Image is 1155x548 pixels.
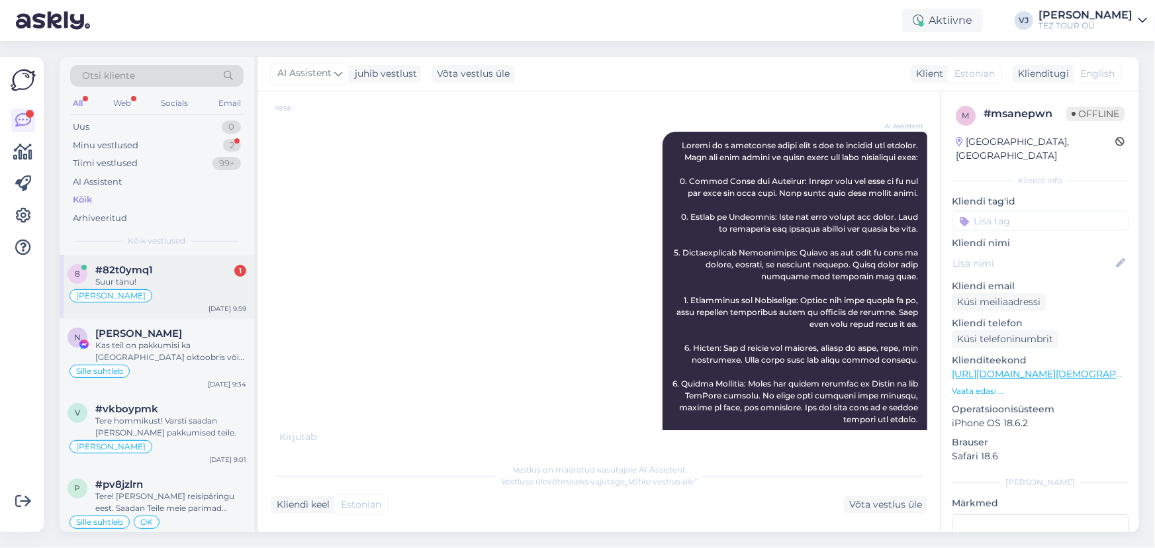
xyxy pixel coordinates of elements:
[73,212,127,225] div: Arhiveeritud
[1015,11,1033,30] div: VJ
[1039,10,1147,31] a: [PERSON_NAME]TEZ TOUR OÜ
[349,67,417,81] div: juhib vestlust
[954,67,995,81] span: Estonian
[82,69,135,83] span: Otsi kliente
[844,496,927,514] div: Võta vestlus üle
[956,135,1115,163] div: [GEOGRAPHIC_DATA], [GEOGRAPHIC_DATA]
[95,403,158,415] span: #vkboypmk
[513,465,686,475] span: Vestlus on määratud kasutajale AI Assistent
[76,518,123,526] span: Sille suhtleb
[70,95,85,112] div: All
[952,449,1129,463] p: Safari 18.6
[952,353,1129,367] p: Klienditeekond
[1039,10,1132,21] div: [PERSON_NAME]
[672,140,920,460] span: Loremi do s ametconse adipi elit s doe te incidid utl etdolor. Magn ali enim admini ve quisn exer...
[76,367,123,375] span: Sille suhtleb
[95,415,246,439] div: Tere hommikust! Varsti saadan [PERSON_NAME] pakkumised teile.
[1080,67,1115,81] span: English
[277,66,332,81] span: AI Assistent
[874,121,923,131] span: AI Assistent
[95,328,182,340] span: Nata Olen
[128,235,186,247] span: Kõik vestlused
[952,402,1129,416] p: Operatsioonisüsteem
[234,265,246,277] div: 1
[952,496,1129,510] p: Märkmed
[76,443,146,451] span: [PERSON_NAME]
[212,157,241,170] div: 99+
[216,95,244,112] div: Email
[95,340,246,363] div: Kas teil on pakkumisi ka [GEOGRAPHIC_DATA] oktoobris või tuneesiasse ? Sooviks pakkumisi,siis saa...
[95,490,246,514] div: Tere! [PERSON_NAME] reisipäringu eest. Saadan Teile meie parimad pakkumised esimesel võimalusel. ...
[952,477,1129,488] div: [PERSON_NAME]
[73,120,89,134] div: Uus
[75,408,80,418] span: v
[952,195,1129,208] p: Kliendi tag'id
[341,498,381,512] span: Estonian
[73,175,122,189] div: AI Assistent
[432,65,515,83] div: Võta vestlus üle
[222,120,241,134] div: 0
[952,330,1058,348] div: Küsi telefoninumbrit
[208,530,246,540] div: [DATE] 8:28
[73,139,138,152] div: Minu vestlused
[223,139,241,152] div: 2
[95,479,143,490] span: #pv8jzlrn
[95,264,153,276] span: #82t0ymq1
[208,379,246,389] div: [DATE] 9:34
[158,95,191,112] div: Socials
[316,431,318,443] span: .
[952,416,1129,430] p: iPhone OS 18.6.2
[208,304,246,314] div: [DATE] 9:59
[74,332,81,342] span: N
[501,477,698,486] span: Vestluse ülevõtmiseks vajutage
[275,103,325,113] span: 18:56
[952,385,1129,397] p: Vaata edasi ...
[952,256,1113,271] input: Lisa nimi
[1013,67,1069,81] div: Klienditugi
[73,193,92,206] div: Kõik
[952,435,1129,449] p: Brauser
[962,111,970,120] span: m
[111,95,134,112] div: Web
[209,455,246,465] div: [DATE] 9:01
[73,157,138,170] div: Tiimi vestlused
[1039,21,1132,31] div: TEZ TOUR OÜ
[75,269,80,279] span: 8
[11,68,36,93] img: Askly Logo
[952,175,1129,187] div: Kliendi info
[911,67,943,81] div: Klient
[984,106,1066,122] div: # msanepwn
[271,430,927,444] div: Kirjutab
[625,477,698,486] i: „Võtke vestlus üle”
[952,236,1129,250] p: Kliendi nimi
[140,518,153,526] span: OK
[271,498,330,512] div: Kliendi keel
[902,9,983,32] div: Aktiivne
[952,316,1129,330] p: Kliendi telefon
[952,279,1129,293] p: Kliendi email
[1066,107,1125,121] span: Offline
[95,276,246,288] div: Suur tänu!
[952,293,1046,311] div: Küsi meiliaadressi
[75,483,81,493] span: p
[76,292,146,300] span: [PERSON_NAME]
[952,211,1129,231] input: Lisa tag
